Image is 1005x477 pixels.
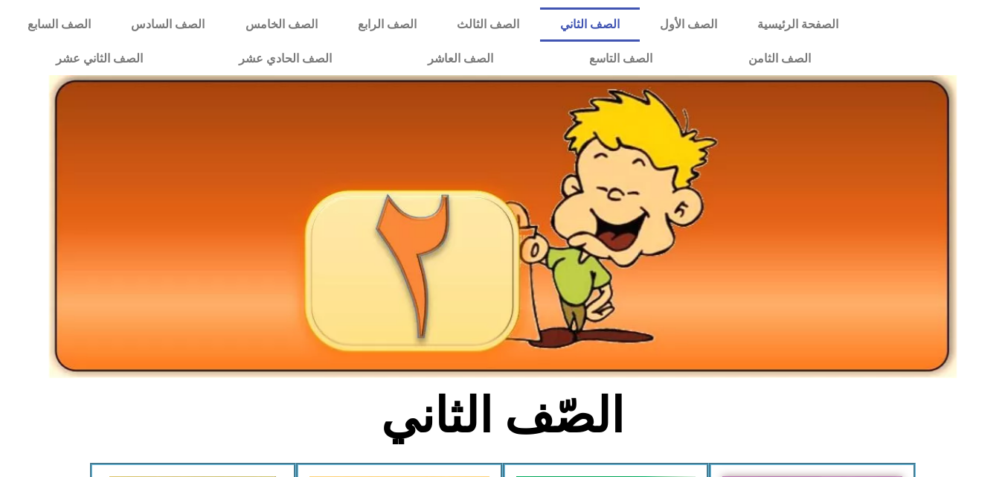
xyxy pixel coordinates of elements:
[700,42,858,76] a: الصف الثامن
[437,7,539,42] a: الصف الثالث
[379,42,541,76] a: الصف العاشر
[338,7,437,42] a: الصف الرابع
[257,387,748,445] h2: الصّف الثاني
[737,7,858,42] a: الصفحة الرئيسية
[7,42,190,76] a: الصف الثاني عشر
[190,42,379,76] a: الصف الحادي عشر
[640,7,737,42] a: الصف الأول
[111,7,225,42] a: الصف السادس
[541,42,700,76] a: الصف التاسع
[225,7,338,42] a: الصف الخامس
[540,7,640,42] a: الصف الثاني
[7,7,111,42] a: الصف السابع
